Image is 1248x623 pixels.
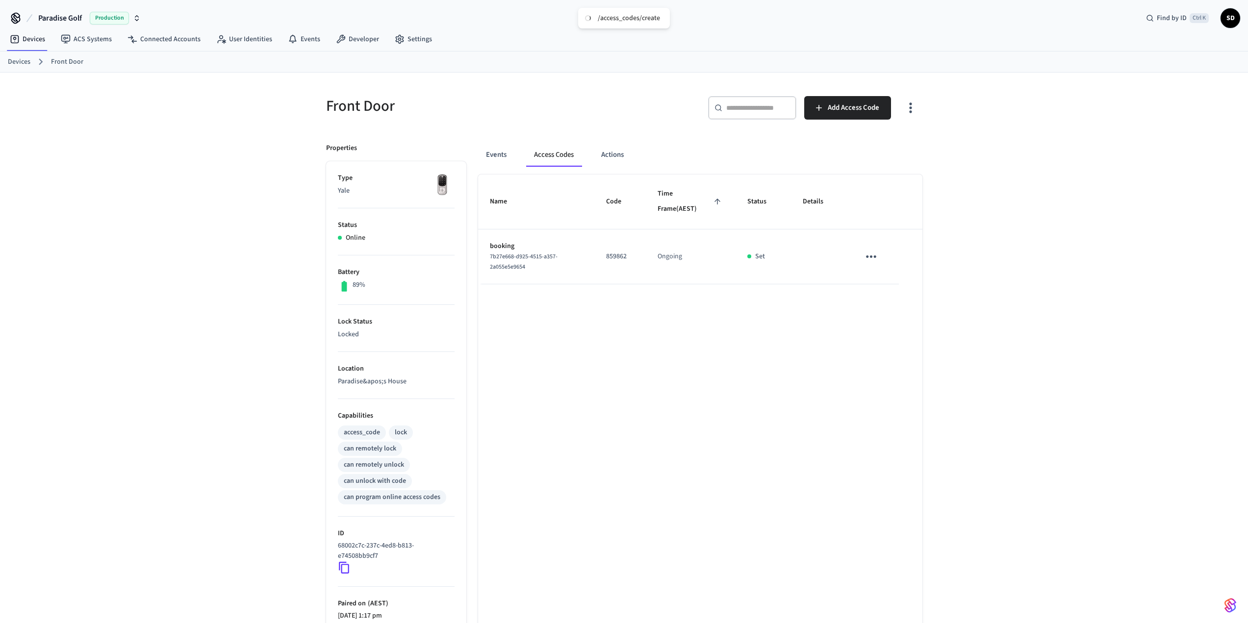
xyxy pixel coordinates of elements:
span: Code [606,194,634,209]
a: Settings [387,30,440,48]
span: ( AEST ) [366,598,388,608]
p: Yale [338,186,455,196]
div: can remotely unlock [344,460,404,470]
span: Add Access Code [828,101,879,114]
p: Status [338,220,455,230]
div: lock [395,427,407,438]
td: Ongoing [646,229,736,284]
div: ant example [478,143,922,167]
p: Locked [338,329,455,340]
button: Actions [593,143,632,167]
p: ID [338,528,455,539]
p: Location [338,364,455,374]
p: 859862 [606,251,634,262]
a: Events [280,30,328,48]
p: Capabilities [338,411,455,421]
span: Details [803,194,836,209]
a: Front Door [51,57,83,67]
img: SeamLogoGradient.69752ec5.svg [1224,598,1236,613]
a: User Identities [208,30,280,48]
span: Find by ID [1157,13,1187,23]
a: Developer [328,30,387,48]
p: 68002c7c-237c-4ed8-b813-e74508bb9cf7 [338,541,451,561]
span: 7b27e668-d925-4515-a357-2a055e5e9654 [490,252,558,271]
div: /access_codes/create [598,14,660,23]
a: Devices [8,57,30,67]
p: Lock Status [338,317,455,327]
span: Time Frame(AEST) [658,186,724,217]
p: Online [346,233,365,243]
p: Properties [326,143,357,153]
button: SD [1221,8,1240,28]
img: Yale Assure Touchscreen Wifi Smart Lock, Satin Nickel, Front [430,173,455,198]
a: Connected Accounts [120,30,208,48]
p: 89% [353,280,365,290]
p: Paradise&apos;s House [338,376,455,387]
button: Access Codes [526,143,582,167]
span: Production [90,12,129,25]
p: [DATE] 1:17 pm [338,611,455,621]
span: Ctrl K [1190,13,1209,23]
span: Name [490,194,520,209]
div: can program online access codes [344,492,440,502]
p: Paired on [338,598,455,609]
button: Events [478,143,514,167]
p: Set [755,251,765,262]
div: can unlock with code [344,476,406,486]
table: sticky table [478,174,922,284]
p: Battery [338,267,455,277]
p: booking [490,241,583,251]
div: Find by IDCtrl K [1138,9,1217,27]
div: access_code [344,427,380,438]
p: Type [338,173,455,183]
a: Devices [2,30,53,48]
div: can remotely lock [344,444,396,454]
span: Status [747,194,779,209]
span: Paradise Golf [38,12,82,24]
button: Add Access Code [804,96,891,120]
h5: Front Door [326,96,618,116]
a: ACS Systems [53,30,120,48]
span: SD [1222,9,1239,27]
